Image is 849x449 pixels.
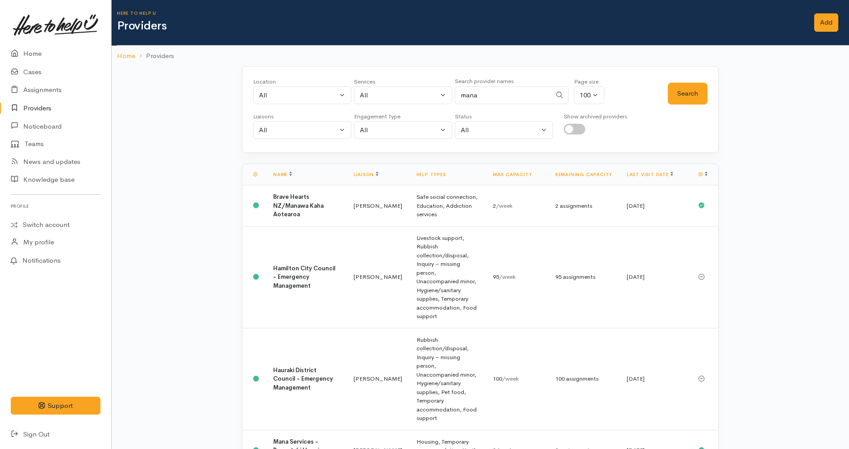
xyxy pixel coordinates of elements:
[354,77,452,86] div: Services
[253,121,351,139] button: All
[273,366,333,391] b: Hauraki District Council - Emergency Management
[346,185,409,227] td: [PERSON_NAME]
[627,172,673,177] a: Last visit date
[496,202,512,210] span: /week
[360,90,438,101] div: All
[409,226,486,328] td: Livestock support, Rubbish collection/disposal, Inquiry – missing person, Unaccompanied minor, Hy...
[580,90,591,101] div: 100
[493,201,541,210] div: 2
[461,125,539,135] div: All
[135,51,174,61] li: Providers
[555,172,612,177] a: Remaining capacity
[620,185,691,227] td: [DATE]
[416,172,446,177] a: Help types
[814,13,838,32] a: Add
[620,328,691,430] td: [DATE]
[253,112,351,121] div: Liaisons
[346,226,409,328] td: [PERSON_NAME]
[253,86,351,105] button: All
[455,86,551,105] input: Search
[273,193,324,218] b: Brave Hearts NZ/Manawa Kaha Aotearoa
[564,112,627,121] div: Show archived providers
[259,90,337,101] div: All
[117,11,803,16] h6: Here to help u
[354,121,452,139] button: All
[455,112,553,121] div: Status
[11,397,100,415] button: Support
[273,172,292,177] a: Name
[117,20,803,33] h1: Providers
[574,77,604,86] div: Page size
[354,172,379,177] a: Liaison
[11,200,100,212] h6: Profile
[112,46,849,67] nav: breadcrumb
[668,83,707,105] button: Search
[555,201,612,210] div: 2 assignments
[499,273,516,281] span: /week
[409,328,486,430] td: Rubbish collection/disposal, Inquiry – missing person, Unaccompanied minor, Hygiene/sanitary supp...
[409,185,486,227] td: Safe social connection, Education, Addiction services
[555,273,612,281] div: 95 assignments
[493,273,541,281] div: 95
[253,77,351,86] div: Location
[455,121,553,139] button: All
[354,112,452,121] div: Engagement Type
[455,77,514,85] small: Search provider names
[555,374,612,383] div: 100 assignments
[493,374,541,383] div: 100
[117,51,135,61] a: Home
[574,86,604,105] button: 100
[354,86,452,105] button: All
[273,264,336,290] b: Hamilton City Council - Emergency Management
[346,328,409,430] td: [PERSON_NAME]
[259,125,337,135] div: All
[360,125,438,135] div: All
[493,172,532,177] a: Max capacity
[502,375,519,382] span: /week
[620,226,691,328] td: [DATE]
